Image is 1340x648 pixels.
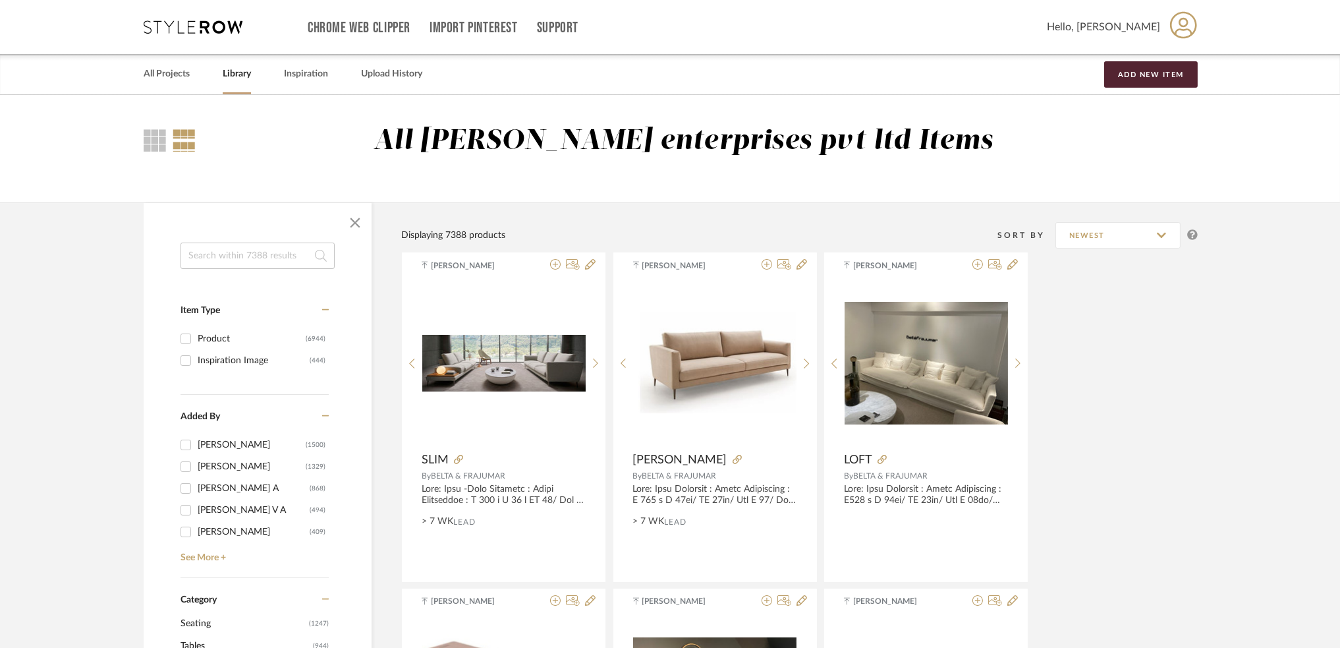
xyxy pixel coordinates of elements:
img: LENA [633,313,796,414]
div: Sort By [997,229,1055,242]
button: Add New Item [1104,61,1198,88]
div: All [PERSON_NAME] enterprises pvt ltd Items [374,125,993,158]
span: Item Type [181,306,220,315]
span: [PERSON_NAME] [633,453,727,467]
div: (6944) [306,328,325,349]
span: BELTA & FRAJUMAR [853,472,928,480]
span: [PERSON_NAME] [431,260,514,272]
div: Lore: Ipsu -Dolo Sitametc : Adipi Elitseddoe : T 300 i U 36 l ET 48/ Dol M 00/ Ali Enimad 25mi. V... [422,484,586,506]
div: Displaying 7388 products [401,228,505,243]
div: (1329) [306,456,325,477]
span: Lead [665,517,687,527]
span: [PERSON_NAME] [642,260,725,272]
input: Search within 7388 results [181,243,335,269]
a: Library [223,65,251,83]
span: Hello, [PERSON_NAME] [1047,19,1160,35]
div: (494) [310,500,325,521]
span: (1247) [309,613,329,634]
a: Upload History [361,65,422,83]
div: Lore: Ipsu Dolorsit : Ametc Adipiscing : E 765 s D 47ei/ TE 27in/ Utl E 97/ Dol magnaa 70en. Admi... [633,484,797,506]
div: (1500) [306,434,325,456]
a: Support [537,22,578,34]
button: Close [342,210,368,236]
div: (409) [310,521,325,543]
div: [PERSON_NAME] [198,434,306,456]
span: BELTA & FRAJUMAR [431,472,505,480]
span: Added By [181,412,220,421]
span: By [422,472,431,480]
div: Product [198,328,306,349]
div: (444) [310,350,325,371]
div: Lore: Ipsu Dolorsit : Ametc Adipiscing : E528 s D 94ei/ TE 23in/ Utl E 08do/ Mag Aliqua 10en. Adm... [844,484,1008,506]
img: SLIM [422,335,586,391]
span: Seating [181,612,306,635]
div: [PERSON_NAME] A [198,478,310,499]
span: [PERSON_NAME] [853,595,936,607]
a: Chrome Web Clipper [308,22,410,34]
span: SLIM [422,453,449,467]
span: Category [181,595,217,606]
div: [PERSON_NAME] [198,456,306,477]
div: (868) [310,478,325,499]
div: [PERSON_NAME] V A [198,500,310,521]
div: [PERSON_NAME] [198,521,310,543]
div: Inspiration Image [198,350,310,371]
span: By [844,472,853,480]
span: [PERSON_NAME] [853,260,936,272]
span: By [633,472,642,480]
img: LOFT [845,302,1008,425]
span: LOFT [844,453,872,467]
span: BELTA & FRAJUMAR [642,472,717,480]
a: Inspiration [284,65,328,83]
span: [PERSON_NAME] [431,595,514,607]
span: Lead [453,517,476,527]
span: > 7 WK [633,515,665,529]
a: Import Pinterest [430,22,518,34]
a: See More + [177,543,329,564]
span: [PERSON_NAME] [642,595,725,607]
a: All Projects [144,65,190,83]
span: > 7 WK [422,515,453,529]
